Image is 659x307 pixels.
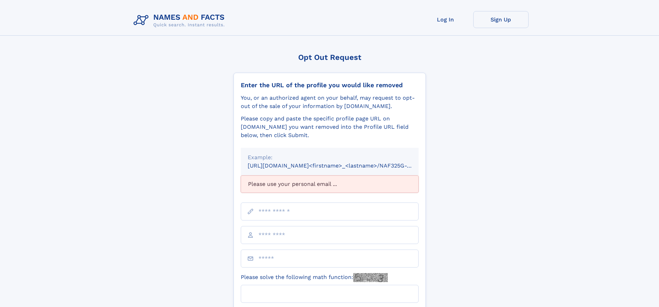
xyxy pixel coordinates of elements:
a: Log In [418,11,473,28]
div: Please use your personal email ... [241,175,419,193]
a: Sign Up [473,11,529,28]
label: Please solve the following math function: [241,273,388,282]
img: Logo Names and Facts [131,11,230,30]
small: [URL][DOMAIN_NAME]<firstname>_<lastname>/NAF325G-xxxxxxxx [248,162,432,169]
div: You, or an authorized agent on your behalf, may request to opt-out of the sale of your informatio... [241,94,419,110]
div: Enter the URL of the profile you would like removed [241,81,419,89]
div: Example: [248,153,412,162]
div: Opt Out Request [234,53,426,62]
div: Please copy and paste the specific profile page URL on [DOMAIN_NAME] you want removed into the Pr... [241,115,419,139]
